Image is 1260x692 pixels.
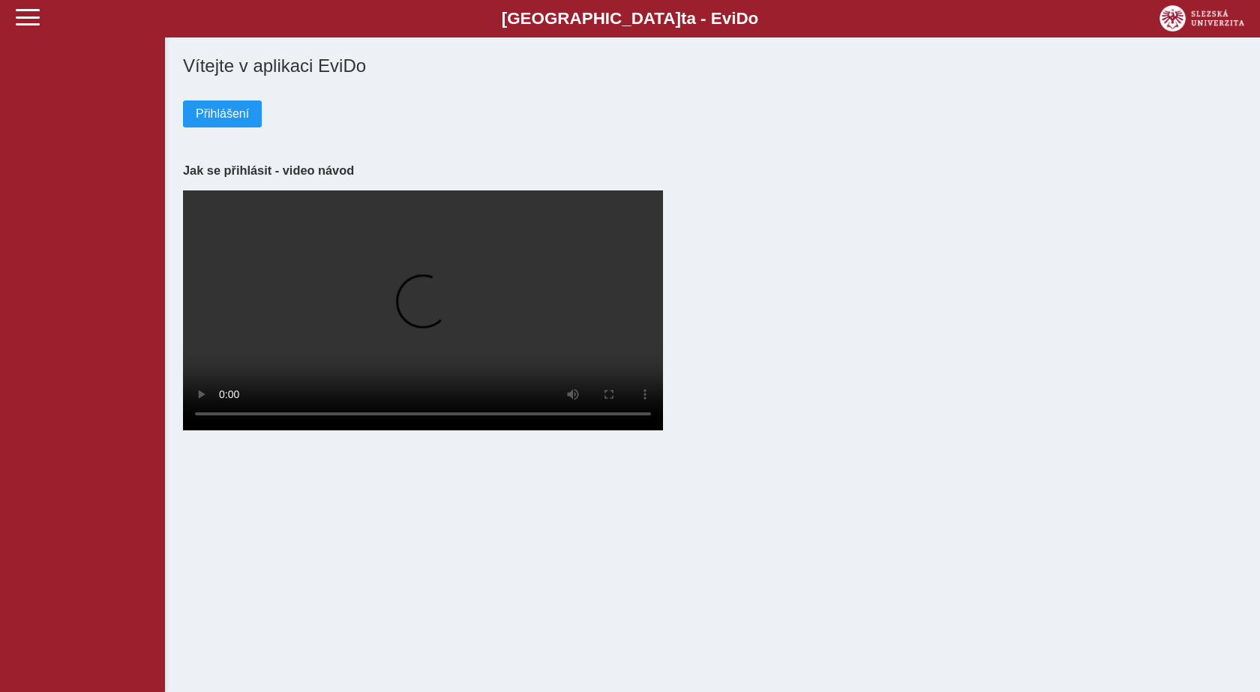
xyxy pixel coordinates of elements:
[183,163,1242,178] h3: Jak se přihlásit - video návod
[748,9,759,28] span: o
[183,100,262,127] button: Přihlášení
[681,9,686,28] span: t
[736,9,748,28] span: D
[1159,5,1244,31] img: logo_web_su.png
[45,9,1215,28] b: [GEOGRAPHIC_DATA] a - Evi
[183,190,663,430] video: Your browser does not support the video tag.
[183,55,1242,76] h1: Vítejte v aplikaci EviDo
[196,107,249,121] span: Přihlášení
